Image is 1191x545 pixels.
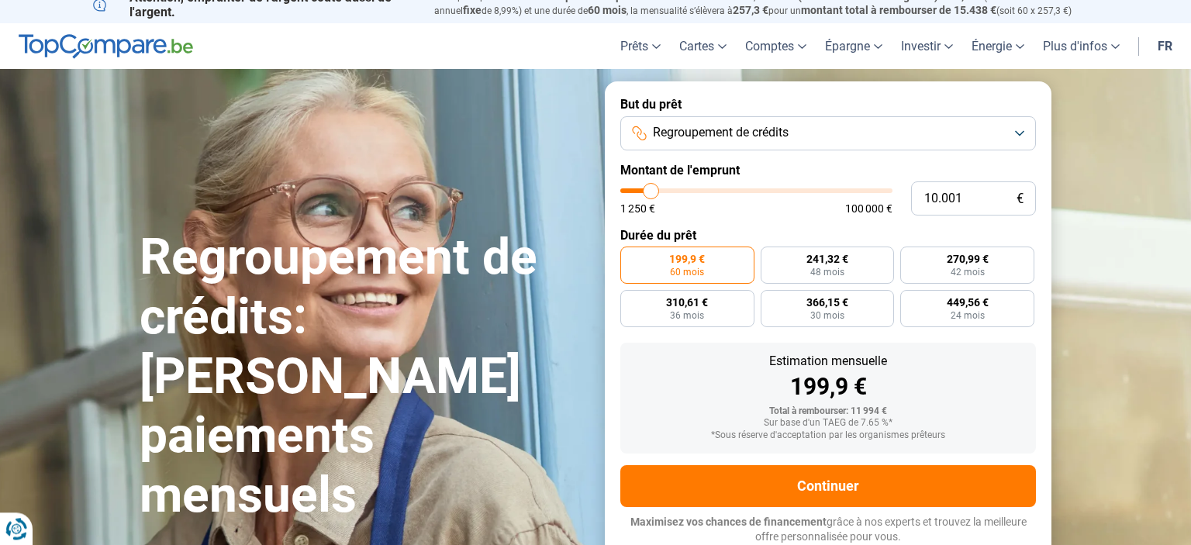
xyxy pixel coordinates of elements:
[140,228,586,526] h1: Regroupement de crédits: [PERSON_NAME] paiements mensuels
[947,297,989,308] span: 449,56 €
[633,355,1024,367] div: Estimation mensuelle
[801,4,996,16] span: montant total à rembourser de 15.438 €
[951,267,985,277] span: 42 mois
[620,163,1036,178] label: Montant de l'emprunt
[670,23,736,69] a: Cartes
[620,515,1036,545] p: grâce à nos experts et trouvez la meilleure offre personnalisée pour vous.
[588,4,627,16] span: 60 mois
[633,375,1024,398] div: 199,9 €
[633,406,1024,417] div: Total à rembourser: 11 994 €
[733,4,768,16] span: 257,3 €
[670,311,704,320] span: 36 mois
[845,203,892,214] span: 100 000 €
[947,254,989,264] span: 270,99 €
[806,254,848,264] span: 241,32 €
[19,34,193,59] img: TopCompare
[630,516,827,528] span: Maximisez vos chances de financement
[620,228,1036,243] label: Durée du prêt
[810,311,844,320] span: 30 mois
[806,297,848,308] span: 366,15 €
[1148,23,1182,69] a: fr
[810,267,844,277] span: 48 mois
[670,267,704,277] span: 60 mois
[620,116,1036,150] button: Regroupement de crédits
[620,465,1036,507] button: Continuer
[816,23,892,69] a: Épargne
[620,203,655,214] span: 1 250 €
[666,297,708,308] span: 310,61 €
[951,311,985,320] span: 24 mois
[633,418,1024,429] div: Sur base d'un TAEG de 7.65 %*
[736,23,816,69] a: Comptes
[892,23,962,69] a: Investir
[620,97,1036,112] label: But du prêt
[463,4,482,16] span: fixe
[1034,23,1129,69] a: Plus d'infos
[653,124,789,141] span: Regroupement de crédits
[1017,192,1024,205] span: €
[611,23,670,69] a: Prêts
[962,23,1034,69] a: Énergie
[669,254,705,264] span: 199,9 €
[633,430,1024,441] div: *Sous réserve d'acceptation par les organismes prêteurs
